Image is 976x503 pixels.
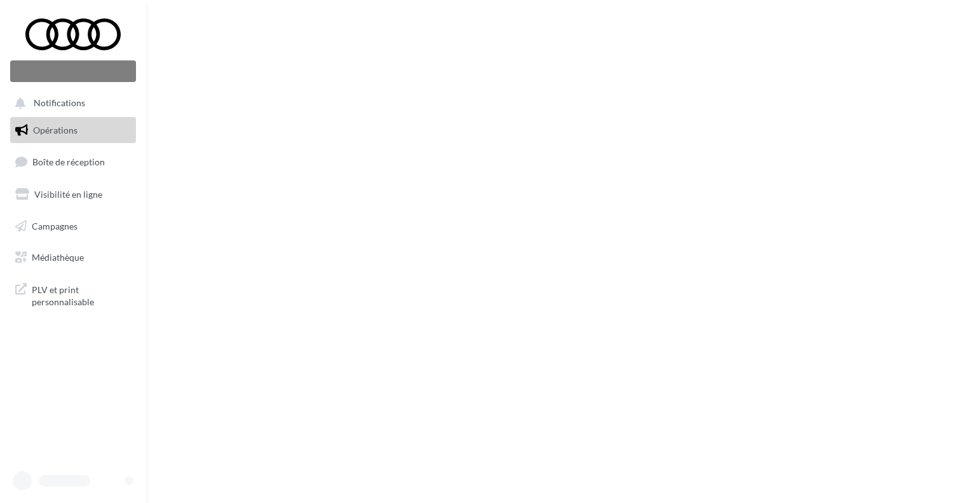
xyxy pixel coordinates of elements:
a: PLV et print personnalisable [8,276,139,314]
span: Médiathèque [32,252,84,263]
a: Boîte de réception [8,148,139,176]
div: Nouvelle campagne [10,60,136,82]
span: PLV et print personnalisable [32,281,131,308]
a: Médiathèque [8,244,139,271]
span: Campagnes [32,220,78,231]
span: Opérations [33,125,78,135]
a: Opérations [8,117,139,144]
a: Campagnes [8,213,139,240]
a: Visibilité en ligne [8,181,139,208]
span: Notifications [34,98,85,109]
span: Boîte de réception [32,156,105,167]
span: Visibilité en ligne [34,189,102,200]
